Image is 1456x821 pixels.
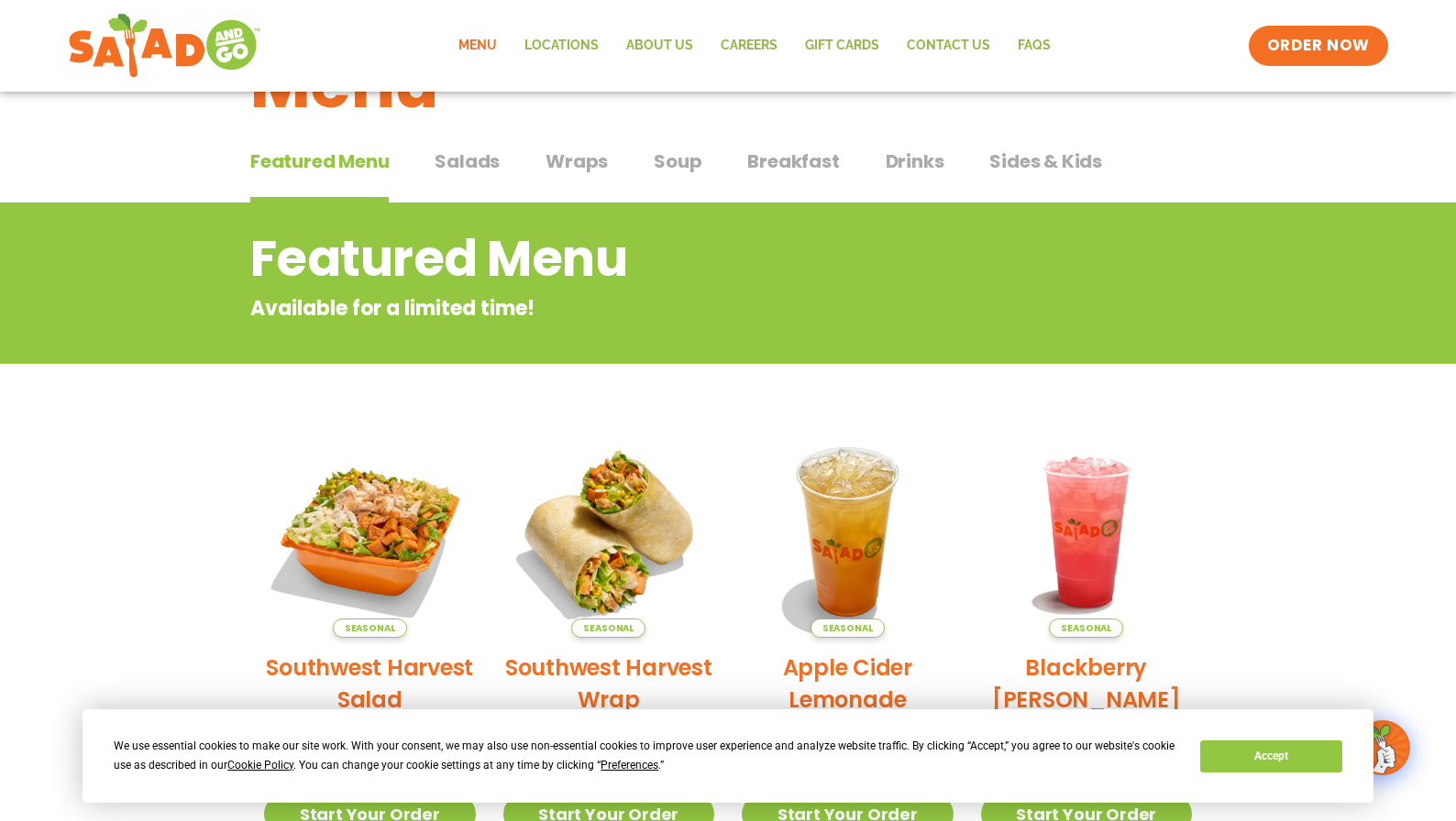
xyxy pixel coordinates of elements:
[1249,26,1388,66] a: ORDER NOW
[503,426,715,638] img: Product photo for Southwest Harvest Wrap
[264,426,476,638] img: Product photo for Southwest Harvest Salad
[742,651,954,716] h2: Apple Cider Lemonade
[445,25,511,67] a: Menu
[68,9,261,82] img: new-SAG-logo-768×292
[227,759,293,772] span: Cookie Policy
[114,737,1178,775] div: We use essential cookies to make our site work. With your consent, we may also use non-essential ...
[571,618,645,638] span: Seasonal
[250,148,389,175] span: Featured Menu
[503,651,715,716] h2: Southwest Harvest Wrap
[250,222,1058,296] h2: Featured Menu
[791,25,893,67] a: GIFT CARDS
[893,25,1004,67] a: Contact Us
[83,709,1373,803] div: Cookie Consent Prompt
[989,148,1102,175] span: Sides & Kids
[601,759,658,772] span: Preferences
[1004,25,1064,67] a: FAQs
[1267,35,1370,57] span: ORDER NOW
[981,651,1193,748] h2: Blackberry [PERSON_NAME] Lemonade
[981,426,1193,638] img: Product photo for Blackberry Bramble Lemonade
[546,148,608,175] span: Wraps
[435,148,500,175] span: Salads
[445,25,1064,67] nav: Menu
[250,141,1206,203] div: Tabbed content
[250,293,1058,323] p: Available for a limited time!
[612,25,707,67] a: About Us
[886,148,944,175] span: Drinks
[511,25,612,67] a: Locations
[264,651,476,716] h2: Southwest Harvest Salad
[742,426,954,638] img: Product photo for Apple Cider Lemonade
[1200,740,1341,772] button: Accept
[1357,722,1408,773] img: wpChatIcon
[1049,618,1123,638] span: Seasonal
[811,618,885,638] span: Seasonal
[707,25,791,67] a: Careers
[654,148,701,175] span: Soup
[747,148,839,175] span: Breakfast
[333,618,407,638] span: Seasonal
